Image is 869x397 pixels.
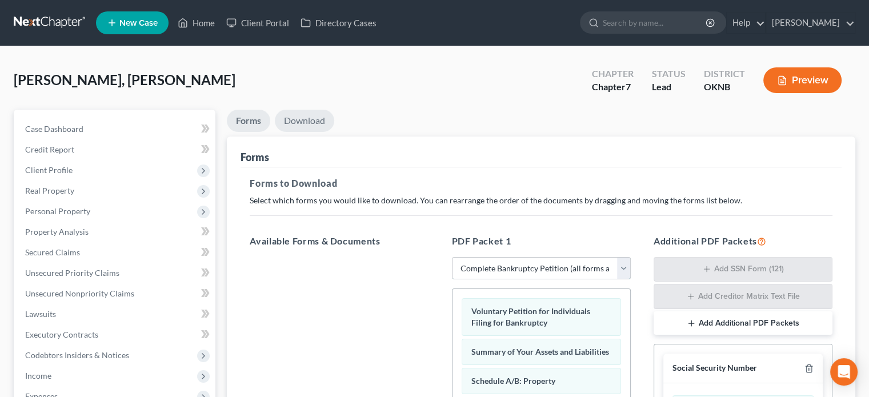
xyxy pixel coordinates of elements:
[652,81,686,94] div: Lead
[727,13,765,33] a: Help
[16,242,215,263] a: Secured Claims
[25,206,90,216] span: Personal Property
[16,263,215,283] a: Unsecured Priority Claims
[119,19,158,27] span: New Case
[16,283,215,304] a: Unsecured Nonpriority Claims
[25,268,119,278] span: Unsecured Priority Claims
[16,139,215,160] a: Credit Report
[25,350,129,360] span: Codebtors Insiders & Notices
[250,177,832,190] h5: Forms to Download
[16,304,215,324] a: Lawsuits
[250,234,429,248] h5: Available Forms & Documents
[471,376,555,386] span: Schedule A/B: Property
[25,247,80,257] span: Secured Claims
[766,13,855,33] a: [PERSON_NAME]
[592,67,634,81] div: Chapter
[275,110,334,132] a: Download
[603,12,707,33] input: Search by name...
[654,234,832,248] h5: Additional PDF Packets
[25,165,73,175] span: Client Profile
[652,67,686,81] div: Status
[704,81,745,94] div: OKNB
[227,110,270,132] a: Forms
[592,81,634,94] div: Chapter
[250,195,832,206] p: Select which forms you would like to download. You can rearrange the order of the documents by dr...
[25,330,98,339] span: Executory Contracts
[672,363,757,374] div: Social Security Number
[830,358,858,386] div: Open Intercom Messenger
[25,371,51,380] span: Income
[25,124,83,134] span: Case Dashboard
[25,145,74,154] span: Credit Report
[14,71,235,88] span: [PERSON_NAME], [PERSON_NAME]
[654,284,832,309] button: Add Creditor Matrix Text File
[452,234,631,248] h5: PDF Packet 1
[471,347,609,356] span: Summary of Your Assets and Liabilities
[25,309,56,319] span: Lawsuits
[16,222,215,242] a: Property Analysis
[654,257,832,282] button: Add SSN Form (121)
[704,67,745,81] div: District
[241,150,269,164] div: Forms
[16,119,215,139] a: Case Dashboard
[626,81,631,92] span: 7
[471,306,590,327] span: Voluntary Petition for Individuals Filing for Bankruptcy
[25,227,89,236] span: Property Analysis
[16,324,215,345] a: Executory Contracts
[25,186,74,195] span: Real Property
[25,288,134,298] span: Unsecured Nonpriority Claims
[221,13,295,33] a: Client Portal
[172,13,221,33] a: Home
[295,13,382,33] a: Directory Cases
[763,67,842,93] button: Preview
[654,311,832,335] button: Add Additional PDF Packets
